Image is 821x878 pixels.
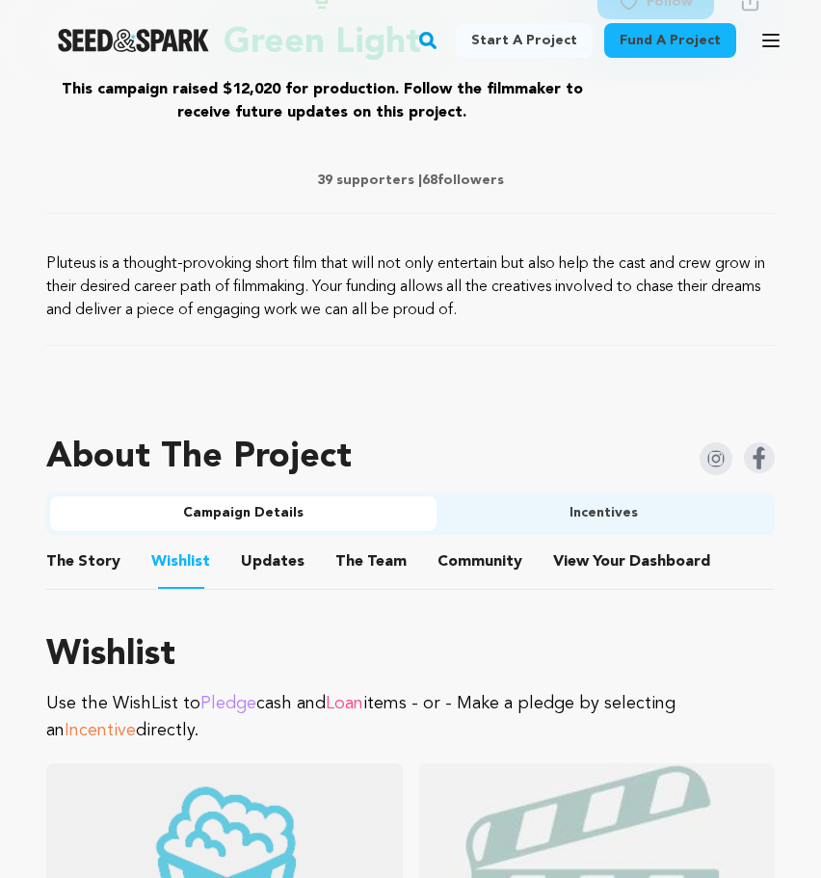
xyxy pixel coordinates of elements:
[422,173,437,187] span: 68
[241,550,305,573] span: Updates
[151,550,210,573] span: Wishlist
[553,550,714,573] span: Your
[46,550,120,573] span: Story
[58,29,209,52] img: Seed&Spark Logo Dark Mode
[456,23,593,58] a: Start a project
[553,550,714,573] a: ViewYourDashboard
[744,442,775,473] img: Seed&Spark Facebook Icon
[46,171,775,190] p: 39 supporters | followers
[326,695,363,712] span: Loan
[629,550,710,573] span: Dashboard
[46,78,597,124] h3: This campaign raised $12,020 for production. Follow the filmmaker to receive future updates on th...
[700,442,732,475] img: Seed&Spark Instagram Icon
[65,722,136,739] span: Incentive
[46,636,775,675] h1: Wishlist
[46,439,352,477] h1: About The Project
[437,550,522,573] span: Community
[335,550,363,573] span: The
[604,23,736,58] a: Fund a project
[46,690,775,744] p: Use the WishList to cash and items - or - Make a pledge by selecting an directly.
[437,496,771,531] button: Incentives
[335,550,407,573] span: Team
[200,695,256,712] span: Pledge
[50,496,437,531] button: Campaign Details
[46,550,74,573] span: The
[58,29,209,52] a: Seed&Spark Homepage
[46,253,775,322] p: Pluteus is a thought-provoking short film that will not only entertain but also help the cast and...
